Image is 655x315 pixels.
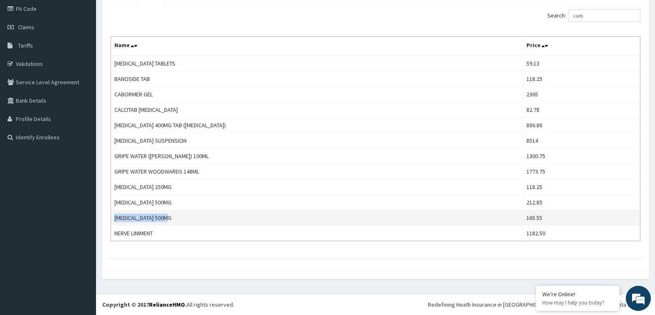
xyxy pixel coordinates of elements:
input: Search: [569,9,640,22]
td: 1182.50 [523,226,640,241]
td: 8514 [523,133,640,149]
label: Search: [547,9,640,22]
td: 1773.75 [523,164,640,179]
textarea: Type your message and hit 'Enter' [4,228,159,257]
td: 1300.75 [523,149,640,164]
td: NERVE LINIMENT [111,226,523,241]
span: We're online! [48,105,115,189]
a: RelianceHMO [149,301,185,308]
td: [MEDICAL_DATA] 250MG [111,179,523,195]
td: 165.55 [523,210,640,226]
footer: All rights reserved. [96,294,655,315]
td: GRIPE WATER WOODWARDS 148ML [111,164,523,179]
td: 118.25 [523,71,640,87]
td: CABORMER GEL [111,87,523,102]
td: 2365 [523,87,640,102]
span: Claims [18,23,34,31]
div: Redefining Heath Insurance in [GEOGRAPHIC_DATA] using Telemedicine and Data Science! [428,300,649,309]
td: 118.25 [523,179,640,195]
div: Minimize live chat window [137,4,157,24]
p: How may I help you today? [542,299,613,306]
td: 886.88 [523,118,640,133]
td: 82.78 [523,102,640,118]
div: We're Online! [542,290,613,298]
strong: Copyright © 2017 . [102,301,187,308]
td: 212.85 [523,195,640,210]
td: GRIPE WATER ([PERSON_NAME]) 100ML [111,149,523,164]
td: [MEDICAL_DATA] 500MG [111,210,523,226]
th: Price [523,37,640,56]
td: [MEDICAL_DATA] SUSPENSION [111,133,523,149]
span: Tariffs [18,42,33,49]
td: [MEDICAL_DATA] 500MG [111,195,523,210]
img: d_794563401_company_1708531726252_794563401 [15,42,34,63]
th: Name [111,37,523,56]
td: 59.13 [523,55,640,71]
td: [MEDICAL_DATA] TABLETS [111,55,523,71]
td: [MEDICAL_DATA] 400MG TAB ([MEDICAL_DATA]) [111,118,523,133]
td: BANOSIDE TAB [111,71,523,87]
div: Chat with us now [43,47,140,58]
td: CALCITAB [MEDICAL_DATA] [111,102,523,118]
